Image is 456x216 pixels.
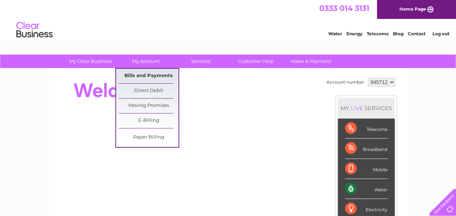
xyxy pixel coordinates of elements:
[171,55,231,68] a: Services
[345,119,387,139] div: Telecoms
[119,130,178,145] a: Paper Billing
[345,139,387,159] div: Broadband
[328,31,342,36] a: Water
[119,69,178,83] a: Bills and Payments
[408,31,426,36] a: Contact
[393,31,403,36] a: Blog
[61,55,120,68] a: My Clear Business
[226,55,286,68] a: Customer Help
[57,4,400,35] div: Clear Business is a trading name of Verastar Limited (registered in [GEOGRAPHIC_DATA] No. 3667643...
[119,113,178,128] a: E-Billing
[116,55,176,68] a: My Account
[346,31,362,36] a: Energy
[367,31,389,36] a: Telecoms
[119,84,178,98] a: Direct Debit
[319,4,369,13] a: 0333 014 3131
[349,105,365,112] div: LIVE
[119,99,178,113] a: Moving Premises
[432,31,449,36] a: Log out
[16,19,53,41] img: logo.png
[281,55,341,68] a: Make A Payment
[338,98,395,119] div: MY SERVICES
[345,179,387,199] div: Water
[325,76,366,88] td: Account number
[345,159,387,179] div: Mobile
